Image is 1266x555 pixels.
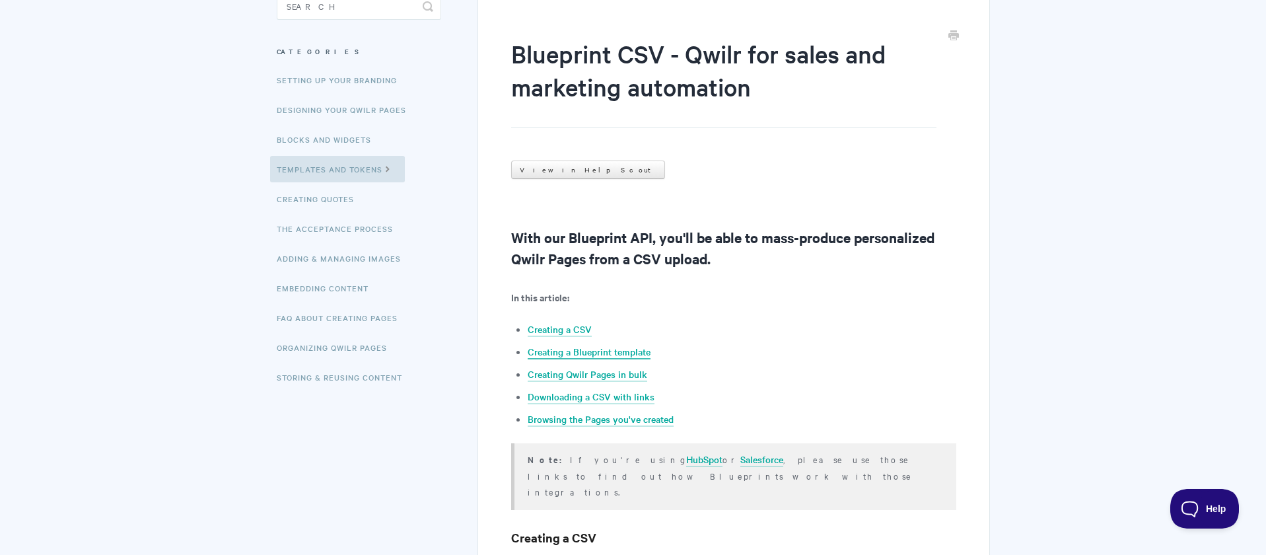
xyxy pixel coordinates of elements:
[277,334,397,361] a: Organizing Qwilr Pages
[948,29,959,44] a: Print this Article
[528,451,939,499] p: If you're using or , please use those links to find out how Blueprints work with those integrations.
[277,305,407,331] a: FAQ About Creating Pages
[528,453,570,466] strong: Note:
[511,290,569,304] strong: In this article:
[511,161,665,179] a: View in Help Scout
[528,412,674,427] a: Browsing the Pages you've created
[277,215,403,242] a: The Acceptance Process
[277,40,441,63] h3: Categories
[686,453,722,467] a: HubSpot
[270,156,405,182] a: Templates and Tokens
[511,227,956,269] h2: With our Blueprint API, you'll be able to mass-produce personalized Qwilr Pages from a CSV upload.
[277,186,364,212] a: Creating Quotes
[528,367,647,382] a: Creating Qwilr Pages in bulk
[1170,489,1240,529] iframe: Toggle Customer Support
[277,364,412,390] a: Storing & Reusing Content
[528,322,592,337] a: Creating a CSV
[277,275,378,301] a: Embedding Content
[277,245,411,272] a: Adding & Managing Images
[511,37,936,128] h1: Blueprint CSV - Qwilr for sales and marketing automation
[528,345,651,359] a: Creating a Blueprint template
[511,529,956,547] h3: Creating a CSV
[277,96,416,123] a: Designing Your Qwilr Pages
[528,390,654,404] a: Downloading a CSV with links
[277,67,407,93] a: Setting up your Branding
[277,126,381,153] a: Blocks and Widgets
[740,453,783,467] a: Salesforce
